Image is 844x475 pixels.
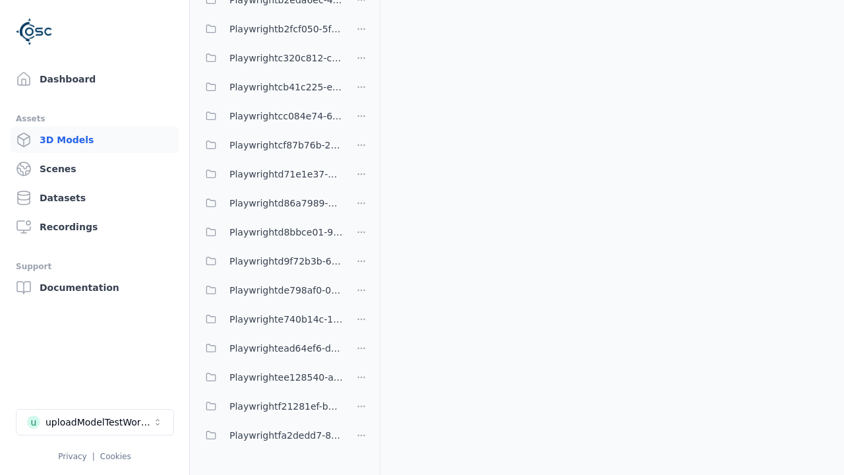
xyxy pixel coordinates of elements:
[11,185,179,211] a: Datasets
[229,79,343,95] span: Playwrightcb41c225-e288-4c3c-b493-07c6e16c0d29
[229,50,343,66] span: Playwrightc320c812-c1c4-4e9b-934e-2277c41aca46
[198,74,343,100] button: Playwrightcb41c225-e288-4c3c-b493-07c6e16c0d29
[229,282,343,298] span: Playwrightde798af0-0a13-4792-ac1d-0e6eb1e31492
[229,369,343,385] span: Playwrightee128540-aad7-45a2-a070-fbdd316a1489
[198,45,343,71] button: Playwrightc320c812-c1c4-4e9b-934e-2277c41aca46
[198,306,343,332] button: Playwrighte740b14c-14da-4387-887c-6b8e872d97ef
[198,132,343,158] button: Playwrightcf87b76b-25d2-4f03-98a0-0e4abce8ca21
[198,248,343,274] button: Playwrightd9f72b3b-66f5-4fd0-9c49-a6be1a64c72c
[11,127,179,153] a: 3D Models
[229,427,343,443] span: Playwrightfa2dedd7-83d1-48b2-a06f-a16c3db01942
[16,409,174,435] button: Select a workspace
[229,224,343,240] span: Playwrightd8bbce01-9637-468c-8f59-1050d21f77ba
[11,214,179,240] a: Recordings
[198,161,343,187] button: Playwrightd71e1e37-d31c-4572-b04d-3c18b6f85a3d
[92,452,95,461] span: |
[198,16,343,42] button: Playwrightb2fcf050-5f27-47cb-87c2-faf00259dd62
[198,277,343,303] button: Playwrightde798af0-0a13-4792-ac1d-0e6eb1e31492
[198,190,343,216] button: Playwrightd86a7989-a27e-4cc3-9165-73b2f9dacd14
[11,156,179,182] a: Scenes
[16,259,173,274] div: Support
[198,219,343,245] button: Playwrightd8bbce01-9637-468c-8f59-1050d21f77ba
[198,335,343,362] button: Playwrightead64ef6-db1b-4d5a-b49f-5bade78b8f72
[229,137,343,153] span: Playwrightcf87b76b-25d2-4f03-98a0-0e4abce8ca21
[198,393,343,420] button: Playwrightf21281ef-bbe4-4d9a-bb9a-5ca1779a30ca
[229,166,343,182] span: Playwrightd71e1e37-d31c-4572-b04d-3c18b6f85a3d
[229,398,343,414] span: Playwrightf21281ef-bbe4-4d9a-bb9a-5ca1779a30ca
[229,21,343,37] span: Playwrightb2fcf050-5f27-47cb-87c2-faf00259dd62
[229,311,343,327] span: Playwrighte740b14c-14da-4387-887c-6b8e872d97ef
[100,452,131,461] a: Cookies
[11,274,179,301] a: Documentation
[16,111,173,127] div: Assets
[16,13,53,50] img: Logo
[198,422,343,449] button: Playwrightfa2dedd7-83d1-48b2-a06f-a16c3db01942
[229,340,343,356] span: Playwrightead64ef6-db1b-4d5a-b49f-5bade78b8f72
[229,253,343,269] span: Playwrightd9f72b3b-66f5-4fd0-9c49-a6be1a64c72c
[229,195,343,211] span: Playwrightd86a7989-a27e-4cc3-9165-73b2f9dacd14
[198,103,343,129] button: Playwrightcc084e74-6bd9-4f7e-8d69-516a74321fe7
[45,416,152,429] div: uploadModelTestWorkspace
[198,364,343,391] button: Playwrightee128540-aad7-45a2-a070-fbdd316a1489
[58,452,86,461] a: Privacy
[11,66,179,92] a: Dashboard
[27,416,40,429] div: u
[229,108,343,124] span: Playwrightcc084e74-6bd9-4f7e-8d69-516a74321fe7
